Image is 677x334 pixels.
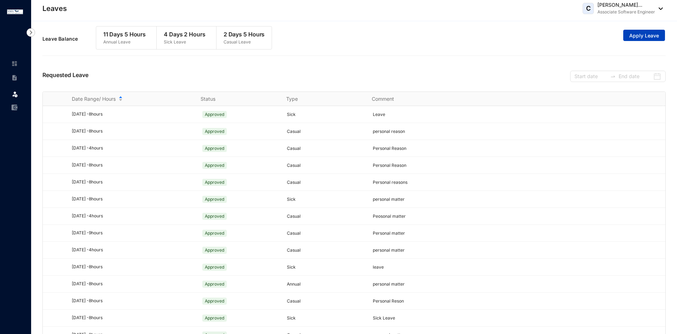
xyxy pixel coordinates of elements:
img: nav-icon-right.af6afadce00d159da59955279c43614e.svg [27,28,35,37]
p: Casual [287,145,364,152]
div: [DATE] - 8 hours [72,179,192,186]
th: Comment [363,92,449,106]
p: 11 Days 5 Hours [103,30,146,39]
span: Approved [202,128,227,135]
p: Sick Leave [164,39,206,46]
img: home-unselected.a29eae3204392db15eaf.svg [11,60,18,67]
p: Casual [287,230,364,237]
p: Sick [287,264,364,271]
div: [DATE] - 8 hours [72,196,192,203]
span: Personal Reson [373,298,404,304]
img: contract-unselected.99e2b2107c0a7dd48938.svg [11,75,18,81]
span: Approved [202,247,227,254]
p: Casual [287,162,364,169]
img: leave.99b8a76c7fa76a53782d.svg [11,90,18,98]
div: [DATE] - 8 hours [72,111,192,118]
div: [DATE] - 8 hours [72,298,192,304]
span: Approved [202,264,227,271]
p: 2 Days 5 Hours [224,30,265,39]
span: to [610,74,616,79]
span: leave [373,264,384,270]
p: Annual Leave [103,39,146,46]
span: Approved [202,162,227,169]
p: Requested Leave [42,71,88,82]
div: [DATE] - 4 hours [72,247,192,253]
p: Leaves [42,4,67,13]
span: Approved [202,230,227,237]
span: Peosonal matter [373,213,406,219]
p: Casual [287,298,364,305]
p: Casual [287,213,364,220]
div: [DATE] - 8 hours [72,264,192,270]
span: Leave [373,112,385,117]
img: logo [7,10,23,14]
p: Casual Leave [224,39,265,46]
div: [DATE] - 8 hours [72,128,192,135]
div: [DATE] - 8 hours [72,315,192,321]
div: [DATE] - 4 hours [72,213,192,219]
div: [DATE] - 8 hours [72,162,192,169]
input: Start date [574,72,607,80]
span: personal reason [373,129,405,134]
li: Contracts [6,71,23,85]
p: 4 Days 2 Hours [164,30,206,39]
p: Sick [287,111,364,118]
span: swap-right [610,74,616,79]
span: Approved [202,196,227,203]
p: Leave Balance [42,35,96,42]
div: [DATE] - 4 hours [72,145,192,152]
p: Associate Software Engineer [597,8,655,16]
li: Home [6,57,23,71]
li: Expenses [6,100,23,115]
span: Approved [202,179,227,186]
p: Sick [287,315,364,322]
span: Approved [202,298,227,305]
span: Personal reasons [373,180,407,185]
span: Approved [202,281,227,288]
p: Casual [287,179,364,186]
span: Date Range/ Hours [72,95,116,102]
span: Personal Reason [373,163,406,168]
input: End date [619,72,652,80]
p: Casual [287,128,364,135]
div: [DATE] - 9 hours [72,230,192,236]
span: Apply Leave [629,32,659,39]
span: C [586,5,591,12]
span: Sick Leave [373,315,395,321]
span: Approved [202,145,227,152]
span: personal matter [373,197,405,202]
span: personal matter [373,247,405,253]
span: Personal matter [373,230,405,236]
div: [DATE] - 8 hours [72,281,192,287]
img: dropdown-black.8e83cc76930a90b1a4fdb6d089b7bf3a.svg [655,7,663,10]
p: Annual [287,281,364,288]
p: Casual [287,247,364,254]
span: personal matter [373,281,405,287]
span: Personal Reason [373,146,406,151]
button: Apply Leave [623,30,665,41]
th: Status [192,92,278,106]
img: expense-unselected.2edcf0507c847f3e9e96.svg [11,104,18,111]
span: Approved [202,213,227,220]
span: Approved [202,111,227,118]
p: Sick [287,196,364,203]
p: [PERSON_NAME]... [597,1,655,8]
span: Approved [202,315,227,322]
th: Type [278,92,363,106]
